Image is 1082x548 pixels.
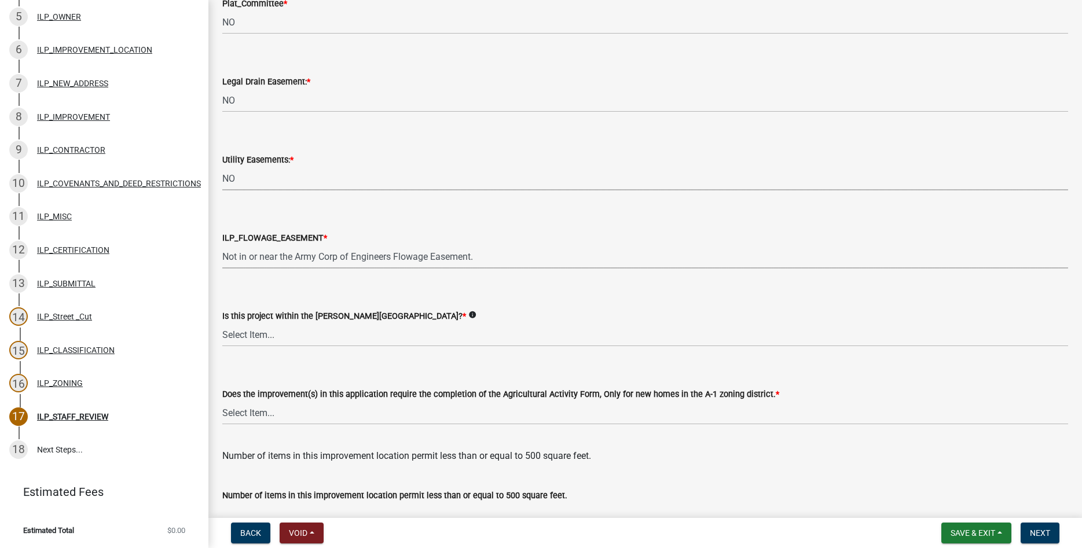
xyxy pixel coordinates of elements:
[9,407,28,426] div: 17
[222,435,1068,463] div: Number of items in this improvement location permit less than or equal to 500 square feet.
[37,212,72,220] div: ILP_MISC
[37,146,105,154] div: ILP_CONTRACTOR
[37,79,108,87] div: ILP_NEW_ADDRESS
[37,413,108,421] div: ILP_STAFF_REVIEW
[222,234,327,242] label: ILP_FLOWAGE_EASEMENT
[941,523,1011,543] button: Save & Exit
[9,341,28,359] div: 15
[280,523,324,543] button: Void
[37,113,110,121] div: ILP_IMPROVEMENT
[231,523,270,543] button: Back
[9,440,28,459] div: 18
[9,141,28,159] div: 9
[9,74,28,93] div: 7
[37,279,96,288] div: ILP_SUBMITTAL
[9,174,28,193] div: 10
[9,207,28,226] div: 11
[37,246,109,254] div: ILP_CERTIFICATION
[9,8,28,26] div: 5
[1021,523,1059,543] button: Next
[1030,528,1050,538] span: Next
[951,528,995,538] span: Save & Exit
[9,480,190,503] a: Estimated Fees
[222,78,310,86] label: Legal Drain Easement:
[240,528,261,538] span: Back
[23,527,74,534] span: Estimated Total
[167,527,185,534] span: $0.00
[222,312,466,321] label: Is this project within the [PERSON_NAME][GEOGRAPHIC_DATA]?
[37,312,92,321] div: ILP_Street _Cut
[37,13,81,21] div: ILP_OWNER
[37,379,83,387] div: ILP_ZONING
[289,528,307,538] span: Void
[468,311,476,319] i: info
[9,41,28,59] div: 6
[37,346,115,354] div: ILP_CLASSIFICATION
[37,179,201,187] div: ILP_COVENANTS_AND_DEED_RESTRICTIONS
[9,307,28,326] div: 14
[222,156,294,164] label: Utility Easements:
[222,492,567,500] label: Number of items in this improvement location permit less than or equal to 500 square feet.
[9,274,28,293] div: 13
[9,241,28,259] div: 12
[9,108,28,126] div: 8
[222,391,779,399] label: Does the improvement(s) in this application require the completion of the Agricultural Activity F...
[9,374,28,392] div: 16
[37,46,152,54] div: ILP_IMPROVEMENT_LOCATION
